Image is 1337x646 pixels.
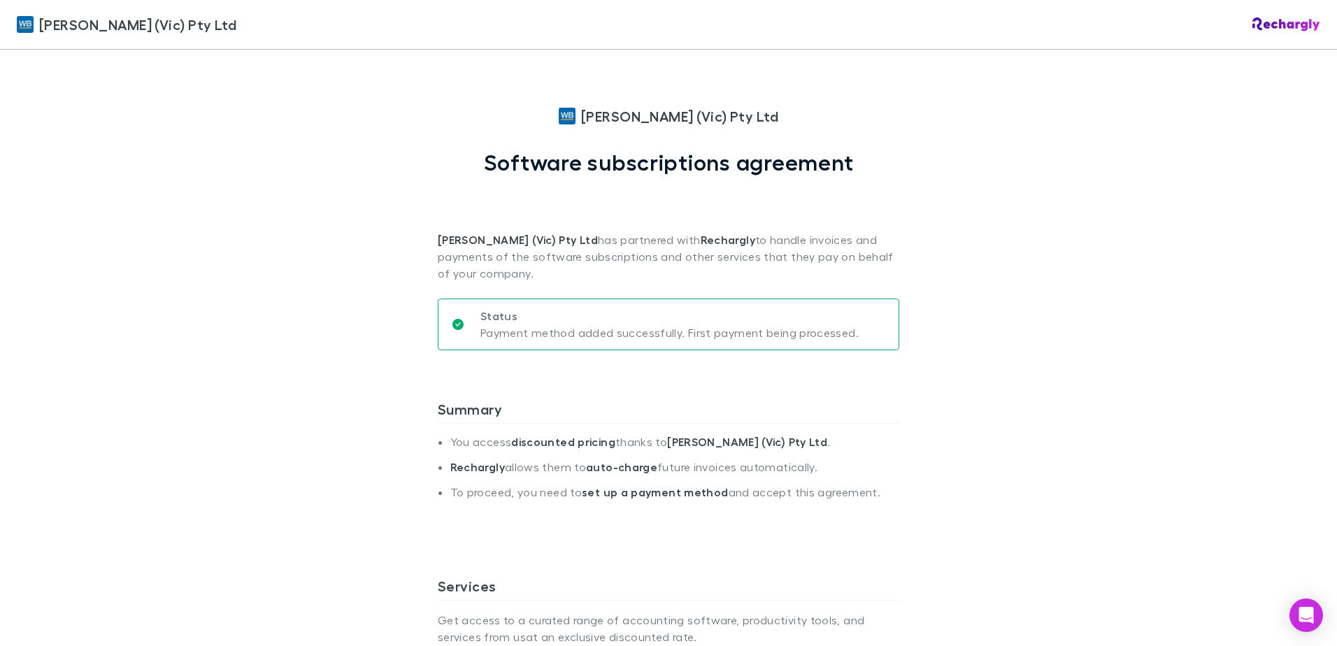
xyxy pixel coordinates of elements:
[450,460,505,474] strong: Rechargly
[438,577,899,600] h3: Services
[438,175,899,282] p: has partnered with to handle invoices and payments of the software subscriptions and other servic...
[511,435,615,449] strong: discounted pricing
[701,233,755,247] strong: Rechargly
[582,485,728,499] strong: set up a payment method
[450,485,899,510] li: To proceed, you need to and accept this agreement.
[450,460,899,485] li: allows them to future invoices automatically.
[450,435,899,460] li: You access thanks to .
[480,308,859,324] p: Status
[667,435,827,449] strong: [PERSON_NAME] (Vic) Pty Ltd
[1252,17,1320,31] img: Rechargly Logo
[484,149,854,175] h1: Software subscriptions agreement
[17,16,34,33] img: William Buck (Vic) Pty Ltd's Logo
[586,460,657,474] strong: auto-charge
[438,233,598,247] strong: [PERSON_NAME] (Vic) Pty Ltd
[480,324,859,341] p: Payment method added successfully. First payment being processed.
[581,106,778,127] span: [PERSON_NAME] (Vic) Pty Ltd
[1289,598,1323,632] div: Open Intercom Messenger
[39,14,236,35] span: [PERSON_NAME] (Vic) Pty Ltd
[559,108,575,124] img: William Buck (Vic) Pty Ltd's Logo
[438,401,899,423] h3: Summary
